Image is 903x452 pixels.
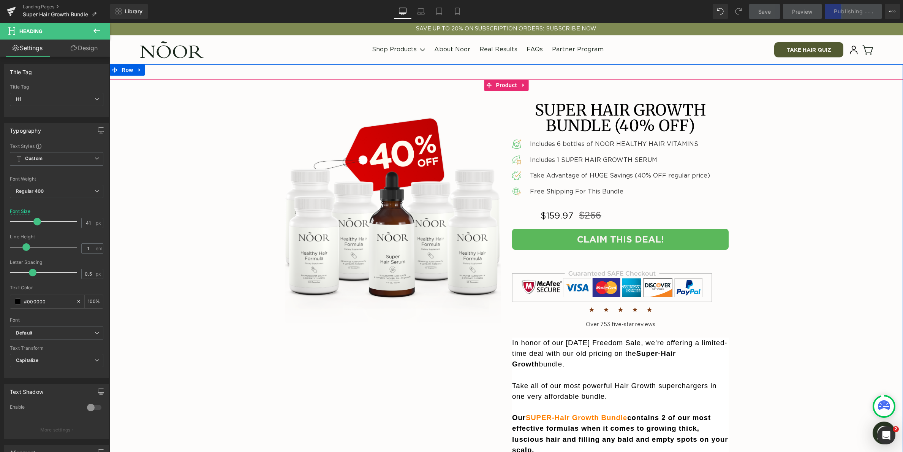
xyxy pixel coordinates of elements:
[262,23,310,30] a: Shop Products
[110,4,148,19] a: New Library
[402,206,619,227] button: Claim This Deal!
[10,176,103,182] div: Font Weight
[96,271,102,276] span: px
[10,84,103,90] div: Title Tag
[10,317,103,323] div: Font
[10,260,103,265] div: Letter Spacing
[10,41,25,53] span: Row
[25,41,35,53] a: Expand / Collapse
[763,399,786,422] div: Messenger Dummy Widget
[16,188,44,194] b: Regular 400
[324,24,361,30] a: About Noor
[877,426,895,444] iframe: Intercom live chat
[10,404,79,412] div: Enable
[5,421,109,439] button: More settings
[677,24,721,31] span: Take Hair Quiz
[40,427,71,433] p: More settings
[893,426,899,432] span: 2
[384,57,409,68] span: Product
[417,24,433,30] a: FAQs
[96,246,102,251] span: em
[10,209,31,214] div: Font Size
[10,384,43,395] div: Text Shadow
[23,4,110,10] a: Landing Pages
[25,155,43,162] b: Custom
[409,57,419,68] a: Expand / Collapse
[731,4,746,19] button: Redo
[24,297,73,306] input: Color
[713,4,728,19] button: Undo
[30,19,94,36] img: Noor Hair
[10,234,103,239] div: Line Height
[783,4,822,19] a: Preview
[885,4,900,19] button: More
[10,346,103,351] div: Text Transform
[57,40,112,57] a: Design
[394,4,412,19] a: Desktop
[28,16,97,38] a: Noor Hair
[792,8,813,16] span: Preview
[430,4,448,19] a: Tablet
[664,19,734,35] a: Take Hair Quiz
[10,65,32,75] div: Title Tag
[10,123,41,134] div: Typography
[306,3,487,9] span: SAVE UP TO 20% ON SUBSCRIPTION ORDERS:
[412,4,430,19] a: Laptop
[402,79,619,111] h1: SUPER HAIR GROWTH BUNDLE (40% OFF)
[442,24,494,30] a: Partner Program
[10,143,103,149] div: Text Styles
[758,8,771,16] span: Save
[434,3,487,9] a: SUBSCRIBE NOW
[23,11,88,17] span: Super Hair Growth Bundle
[16,330,32,336] i: Default
[96,220,102,225] span: px
[19,28,43,34] span: Heading
[370,24,408,30] a: Real Results
[16,96,21,102] b: H1
[125,8,142,15] span: Library
[448,4,467,19] a: Mobile
[85,295,103,308] div: %
[16,357,38,363] b: Capitalize
[10,285,103,290] div: Text Color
